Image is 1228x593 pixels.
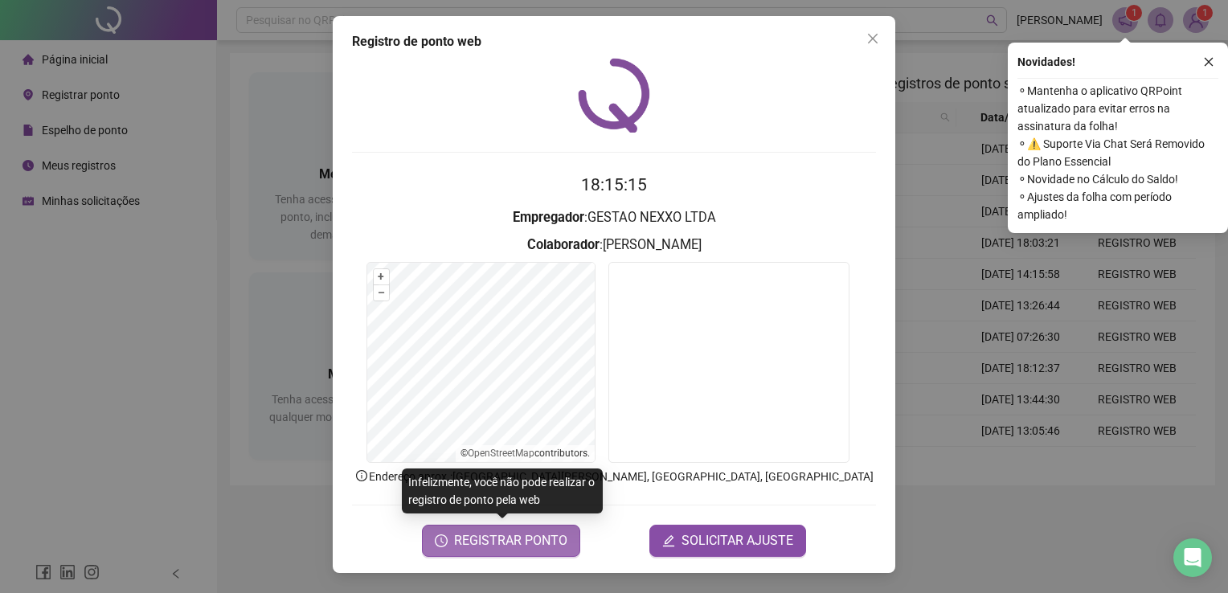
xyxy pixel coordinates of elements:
span: edit [662,534,675,547]
button: editSOLICITAR AJUSTE [649,525,806,557]
span: Novidades ! [1017,53,1075,71]
span: info-circle [354,468,369,483]
a: OpenStreetMap [468,448,534,459]
strong: Empregador [513,210,584,225]
span: ⚬ Mantenha o aplicativo QRPoint atualizado para evitar erros na assinatura da folha! [1017,82,1218,135]
li: © contributors. [460,448,590,459]
button: Close [860,26,886,51]
span: clock-circle [435,534,448,547]
span: ⚬ Novidade no Cálculo do Saldo! [1017,170,1218,188]
span: ⚬ ⚠️ Suporte Via Chat Será Removido do Plano Essencial [1017,135,1218,170]
button: + [374,269,389,284]
span: REGISTRAR PONTO [454,531,567,550]
p: Endereço aprox. : [GEOGRAPHIC_DATA][PERSON_NAME], [GEOGRAPHIC_DATA], [GEOGRAPHIC_DATA] [352,468,876,485]
h3: : [PERSON_NAME] [352,235,876,256]
time: 18:15:15 [581,175,647,194]
button: – [374,285,389,301]
span: close [866,32,879,45]
button: REGISTRAR PONTO [422,525,580,557]
div: Infelizmente, você não pode realizar o registro de ponto pela web [402,468,603,513]
img: QRPoint [578,58,650,133]
h3: : GESTAO NEXXO LTDA [352,207,876,228]
div: Registro de ponto web [352,32,876,51]
div: Open Intercom Messenger [1173,538,1212,577]
span: ⚬ Ajustes da folha com período ampliado! [1017,188,1218,223]
strong: Colaborador [527,237,600,252]
span: close [1203,56,1214,67]
span: SOLICITAR AJUSTE [682,531,793,550]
